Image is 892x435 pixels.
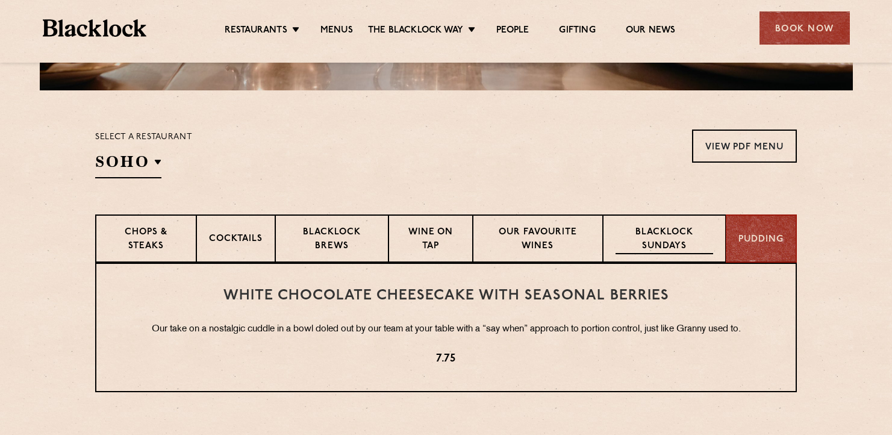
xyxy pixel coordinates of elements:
[95,151,161,178] h2: SOHO
[559,25,595,38] a: Gifting
[120,288,772,304] h3: White Chocolate Cheesecake with Seasonal Berries
[108,226,184,254] p: Chops & Steaks
[225,25,287,38] a: Restaurants
[95,130,192,145] p: Select a restaurant
[320,25,353,38] a: Menus
[496,25,529,38] a: People
[759,11,850,45] div: Book Now
[401,226,460,254] p: Wine on Tap
[738,233,784,247] p: Pudding
[120,322,772,337] p: Our take on a nostalgic cuddle in a bowl doled out by our team at your table with a “say when” ap...
[692,130,797,163] a: View PDF Menu
[288,226,376,254] p: Blacklock Brews
[626,25,676,38] a: Our News
[120,351,772,367] p: 7.75
[485,226,590,254] p: Our favourite wines
[368,25,463,38] a: The Blacklock Way
[209,233,263,248] p: Cocktails
[43,19,147,37] img: BL_Textured_Logo-footer-cropped.svg
[616,226,713,254] p: Blacklock Sundays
